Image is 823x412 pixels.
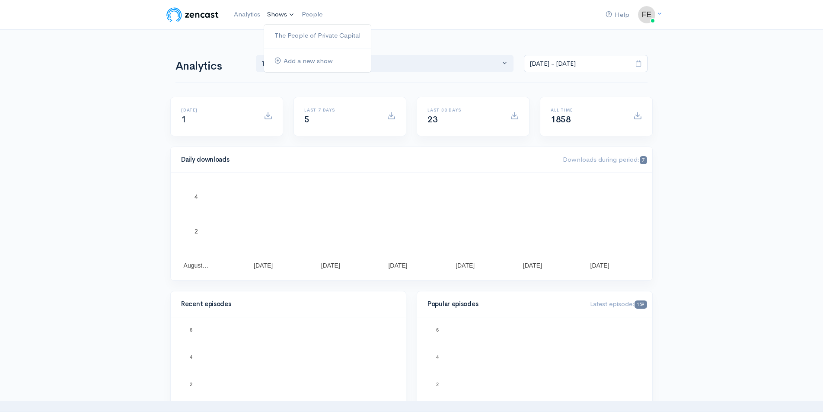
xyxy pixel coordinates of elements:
text: [DATE] [254,262,273,269]
span: Downloads during period: [563,155,647,163]
text: Ep. 11 [528,399,542,404]
text: 4 [195,193,198,200]
ul: Shows [264,24,371,73]
a: Help [602,6,633,24]
span: 7 [640,156,647,164]
text: 6 [436,327,439,332]
text: [DATE] [321,262,340,269]
h1: Analytics [175,60,246,73]
a: The People of Private Capital [264,28,371,43]
h6: Last 30 days [427,108,500,112]
a: Analytics [230,5,264,24]
text: Ep. 11 [220,399,234,404]
h6: Last 7 days [304,108,376,112]
text: 4 [436,355,439,360]
button: The People of Private Cap... [256,55,514,73]
img: ZenCast Logo [165,6,220,23]
text: 2 [195,228,198,235]
span: Latest episode: [590,300,647,308]
a: Add a new show [264,54,371,69]
span: 1858 [551,114,571,125]
text: Ep. 14 [342,345,356,350]
h6: All time [551,108,623,112]
img: ... [638,6,655,23]
text: [DATE] [590,262,609,269]
input: analytics date range selector [524,55,630,73]
h6: [DATE] [181,108,253,112]
h4: Daily downloads [181,156,552,163]
text: Ep. 13 [588,399,602,404]
text: 6 [190,327,192,332]
text: 4 [190,355,192,360]
span: 159 [635,300,647,309]
h4: Popular episodes [427,300,580,308]
svg: A chart. [181,183,642,270]
text: Ep. 13 [281,399,295,404]
text: 2 [190,382,192,387]
text: [DATE] [456,262,475,269]
text: Ep. 14 [467,345,481,350]
span: 23 [427,114,437,125]
a: People [298,5,326,24]
text: [DATE] [388,262,407,269]
div: The People of Private Cap... [262,59,500,69]
a: Shows [264,5,298,24]
span: 1 [181,114,186,125]
span: 5 [304,114,309,125]
text: [DATE] [523,262,542,269]
h4: Recent episodes [181,300,390,308]
text: August… [184,262,209,269]
text: 2 [436,382,439,387]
